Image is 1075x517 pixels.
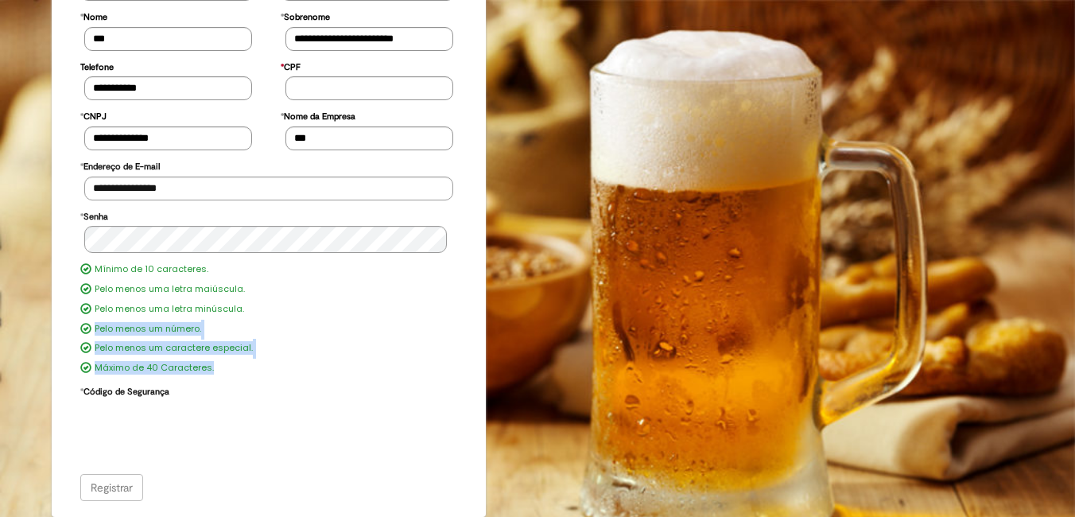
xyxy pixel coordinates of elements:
[281,4,330,27] label: Sobrenome
[80,204,108,227] label: Senha
[95,323,201,336] label: Pelo menos um número.
[95,362,214,375] label: Máximo de 40 Caracteres.
[80,4,107,27] label: Nome
[281,103,355,126] label: Nome da Empresa
[84,401,326,463] iframe: reCAPTCHA
[80,54,114,77] label: Telefone
[80,379,169,402] label: Código de Segurança
[95,283,245,296] label: Pelo menos uma letra maiúscula.
[95,263,208,276] label: Mínimo de 10 caracteres.
[80,103,107,126] label: CNPJ
[281,54,301,77] label: CPF
[80,154,160,177] label: Endereço de E-mail
[95,342,253,355] label: Pelo menos um caractere especial.
[95,303,244,316] label: Pelo menos uma letra minúscula.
